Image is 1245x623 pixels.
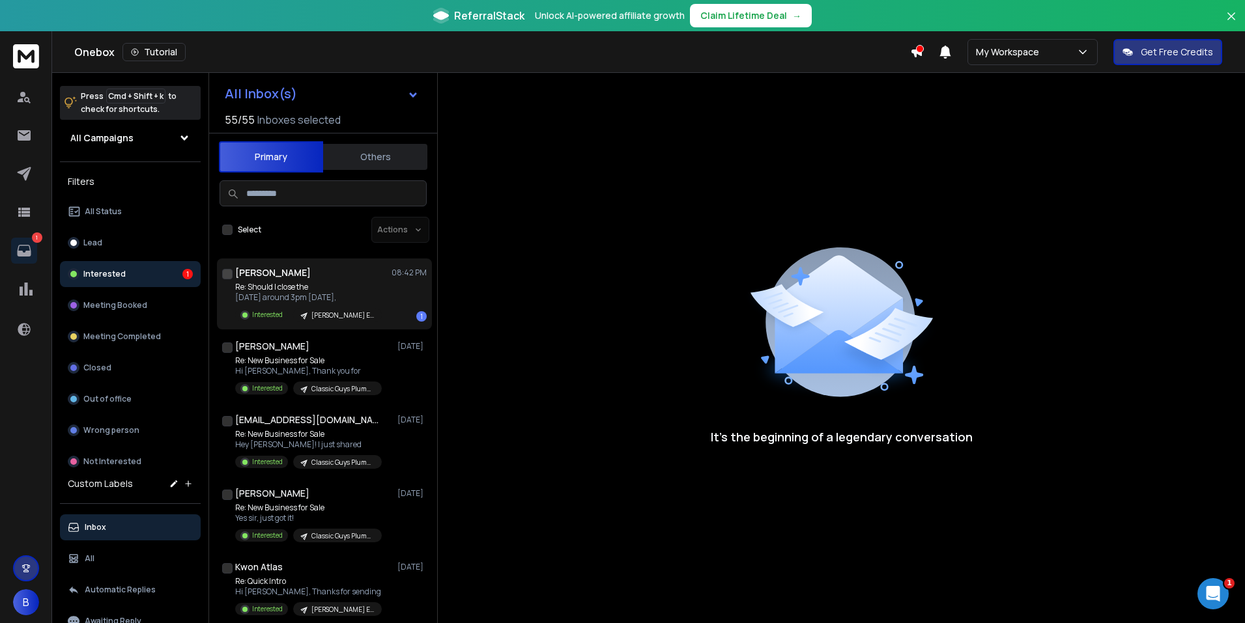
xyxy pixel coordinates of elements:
[225,87,297,100] h1: All Inbox(s)
[83,331,161,342] p: Meeting Completed
[311,384,374,394] p: Classic Guys Plumbing
[397,415,427,425] p: [DATE]
[83,300,147,311] p: Meeting Booked
[792,9,801,22] span: →
[1141,46,1213,59] p: Get Free Credits
[85,206,122,217] p: All Status
[235,587,382,597] p: Hi [PERSON_NAME], Thanks for sending
[85,585,156,595] p: Automatic Replies
[60,449,201,475] button: Not Interested
[182,269,193,279] div: 1
[60,230,201,256] button: Lead
[252,604,283,614] p: Interested
[257,112,341,128] h3: Inboxes selected
[60,577,201,603] button: Automatic Replies
[74,43,910,61] div: Onebox
[1223,8,1240,39] button: Close banner
[311,605,374,615] p: [PERSON_NAME] Engineering
[122,43,186,61] button: Tutorial
[60,173,201,191] h3: Filters
[235,503,382,513] p: Re: New Business for Sale
[68,477,133,490] h3: Custom Labels
[60,386,201,412] button: Out of office
[311,311,374,320] p: [PERSON_NAME] Engineering
[235,561,283,574] h1: Kwon Atlas
[397,341,427,352] p: [DATE]
[416,311,427,322] div: 1
[235,576,382,587] p: Re: Quick Intro
[235,513,382,523] p: Yes sir, just got it!
[252,310,283,320] p: Interested
[397,488,427,499] p: [DATE]
[711,428,973,446] p: It’s the beginning of a legendary conversation
[235,340,309,353] h1: [PERSON_NAME]
[60,417,201,443] button: Wrong person
[106,89,165,104] span: Cmd + Shift + k
[238,225,261,235] label: Select
[60,514,201,540] button: Inbox
[235,266,311,279] h1: [PERSON_NAME]
[454,8,524,23] span: ReferralStack
[235,366,382,376] p: Hi [PERSON_NAME], Thank you for
[83,425,139,436] p: Wrong person
[60,355,201,381] button: Closed
[252,383,283,393] p: Interested
[690,4,812,27] button: Claim Lifetime Deal→
[60,324,201,350] button: Meeting Completed
[535,9,685,22] p: Unlock AI-powered affiliate growth
[83,394,132,404] p: Out of office
[219,141,323,173] button: Primary
[235,282,382,292] p: Re: Should I close the
[60,199,201,225] button: All Status
[252,531,283,540] p: Interested
[85,553,94,564] p: All
[13,589,39,615] button: B
[70,132,134,145] h1: All Campaigns
[235,292,382,303] p: [DATE] around 3pm [DATE],
[397,562,427,572] p: [DATE]
[252,457,283,467] p: Interested
[235,439,382,450] p: Hey [PERSON_NAME]! I just shared
[235,355,382,366] p: Re: New Business for Sale
[60,546,201,572] button: All
[81,90,177,116] p: Press to check for shortcuts.
[60,125,201,151] button: All Campaigns
[225,112,255,128] span: 55 / 55
[311,458,374,467] p: Classic Guys Plumbing
[11,238,37,264] a: 1
[214,81,429,107] button: All Inbox(s)
[235,429,382,439] p: Re: New Business for Sale
[1224,578,1235,588] span: 1
[976,46,1044,59] p: My Workspace
[83,269,126,279] p: Interested
[60,292,201,318] button: Meeting Booked
[1113,39,1222,65] button: Get Free Credits
[235,413,379,426] h1: [EMAIL_ADDRESS][DOMAIN_NAME]
[83,456,141,467] p: Not Interested
[32,232,42,243] p: 1
[85,522,106,533] p: Inbox
[1197,578,1229,609] iframe: Intercom live chat
[60,261,201,287] button: Interested1
[323,143,427,171] button: Others
[235,487,309,500] h1: [PERSON_NAME]
[83,238,102,248] p: Lead
[83,363,111,373] p: Closed
[311,531,374,541] p: Classic Guys Plumbing
[392,268,427,278] p: 08:42 PM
